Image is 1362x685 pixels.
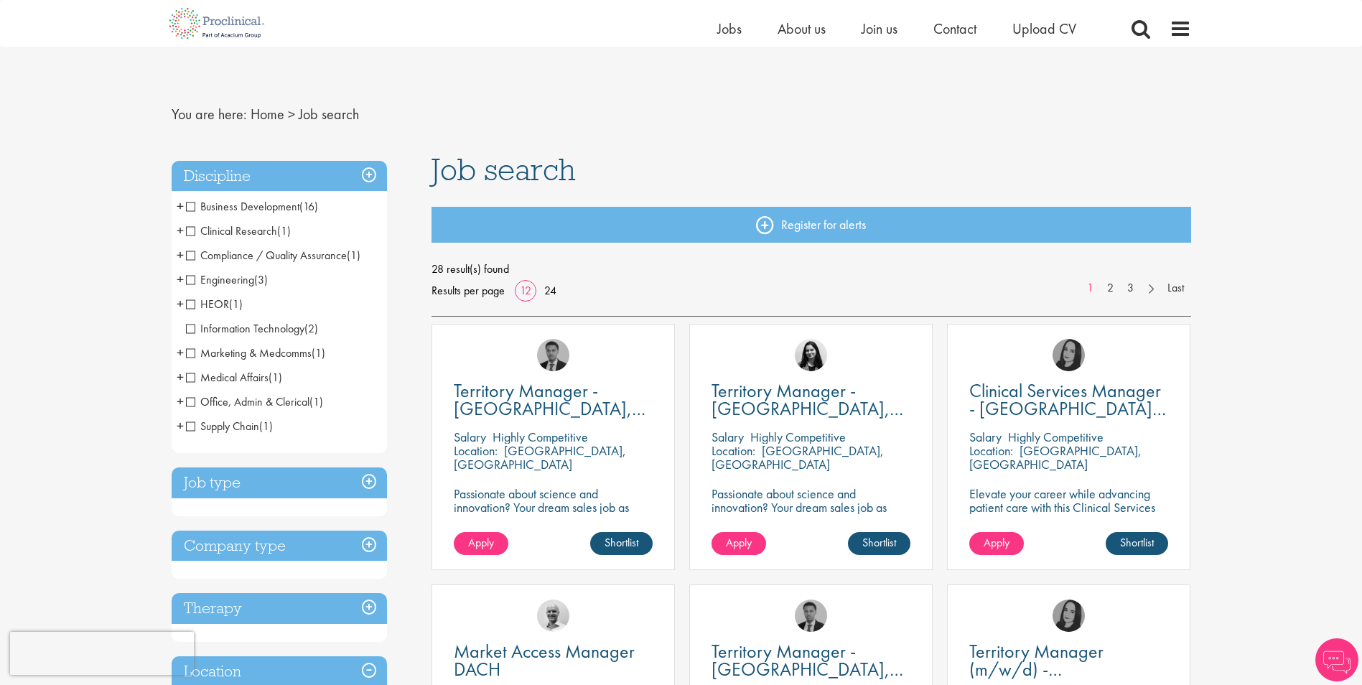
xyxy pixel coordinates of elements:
[712,532,766,555] a: Apply
[1160,280,1191,297] a: Last
[969,442,1142,472] p: [GEOGRAPHIC_DATA], [GEOGRAPHIC_DATA]
[299,199,318,214] span: (16)
[277,223,291,238] span: (1)
[186,199,318,214] span: Business Development
[186,248,360,263] span: Compliance / Quality Assurance
[299,105,359,124] span: Job search
[172,105,247,124] span: You are here:
[177,195,184,217] span: +
[186,370,269,385] span: Medical Affairs
[312,345,325,360] span: (1)
[172,531,387,561] h3: Company type
[590,532,653,555] a: Shortlist
[468,535,494,550] span: Apply
[186,345,312,360] span: Marketing & Medcomms
[259,419,273,434] span: (1)
[186,297,243,312] span: HEOR
[454,532,508,555] a: Apply
[172,467,387,498] div: Job type
[795,600,827,632] img: Carl Gbolade
[186,223,291,238] span: Clinical Research
[177,391,184,412] span: +
[454,639,635,681] span: Market Access Manager DACH
[454,487,653,528] p: Passionate about science and innovation? Your dream sales job as Territory Manager awaits!
[515,283,536,298] a: 12
[1080,280,1101,297] a: 1
[309,394,323,409] span: (1)
[432,150,576,189] span: Job search
[186,321,318,336] span: Information Technology
[454,382,653,418] a: Territory Manager - [GEOGRAPHIC_DATA], [GEOGRAPHIC_DATA]
[254,272,268,287] span: (3)
[432,280,505,302] span: Results per page
[432,207,1191,243] a: Register for alerts
[454,429,486,445] span: Salary
[848,532,910,555] a: Shortlist
[969,643,1168,679] a: Territory Manager (m/w/d) - [GEOGRAPHIC_DATA]
[186,394,323,409] span: Office, Admin & Clerical
[969,429,1002,445] span: Salary
[493,429,588,445] p: Highly Competitive
[969,442,1013,459] span: Location:
[712,643,910,679] a: Territory Manager - [GEOGRAPHIC_DATA], [GEOGRAPHIC_DATA]
[454,643,653,679] a: Market Access Manager DACH
[454,442,498,459] span: Location:
[454,442,626,472] p: [GEOGRAPHIC_DATA], [GEOGRAPHIC_DATA]
[712,429,744,445] span: Salary
[177,366,184,388] span: +
[172,161,387,192] h3: Discipline
[726,535,752,550] span: Apply
[984,535,1009,550] span: Apply
[186,370,282,385] span: Medical Affairs
[186,272,268,287] span: Engineering
[186,345,325,360] span: Marketing & Medcomms
[969,382,1168,418] a: Clinical Services Manager - [GEOGRAPHIC_DATA], [GEOGRAPHIC_DATA]
[454,378,645,439] span: Territory Manager - [GEOGRAPHIC_DATA], [GEOGRAPHIC_DATA]
[1012,19,1076,38] a: Upload CV
[1100,280,1121,297] a: 2
[537,339,569,371] img: Carl Gbolade
[177,269,184,290] span: +
[10,632,194,675] iframe: reCAPTCHA
[347,248,360,263] span: (1)
[862,19,897,38] a: Join us
[778,19,826,38] a: About us
[969,487,1168,541] p: Elevate your career while advancing patient care with this Clinical Services Manager position wit...
[933,19,976,38] a: Contact
[795,339,827,371] a: Indre Stankeviciute
[750,429,846,445] p: Highly Competitive
[186,419,273,434] span: Supply Chain
[177,342,184,363] span: +
[539,283,561,298] a: 24
[712,382,910,418] a: Territory Manager - [GEOGRAPHIC_DATA], [GEOGRAPHIC_DATA], [GEOGRAPHIC_DATA], [GEOGRAPHIC_DATA]
[1120,280,1141,297] a: 3
[717,19,742,38] a: Jobs
[537,600,569,632] img: Jake Robinson
[1315,638,1358,681] img: Chatbot
[304,321,318,336] span: (2)
[186,223,277,238] span: Clinical Research
[177,244,184,266] span: +
[1053,600,1085,632] img: Anna Klemencic
[177,415,184,437] span: +
[186,199,299,214] span: Business Development
[172,593,387,624] h3: Therapy
[1053,339,1085,371] img: Anna Klemencic
[186,272,254,287] span: Engineering
[969,378,1166,439] span: Clinical Services Manager - [GEOGRAPHIC_DATA], [GEOGRAPHIC_DATA]
[1106,532,1168,555] a: Shortlist
[712,442,884,472] p: [GEOGRAPHIC_DATA], [GEOGRAPHIC_DATA]
[186,321,304,336] span: Information Technology
[229,297,243,312] span: (1)
[186,248,347,263] span: Compliance / Quality Assurance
